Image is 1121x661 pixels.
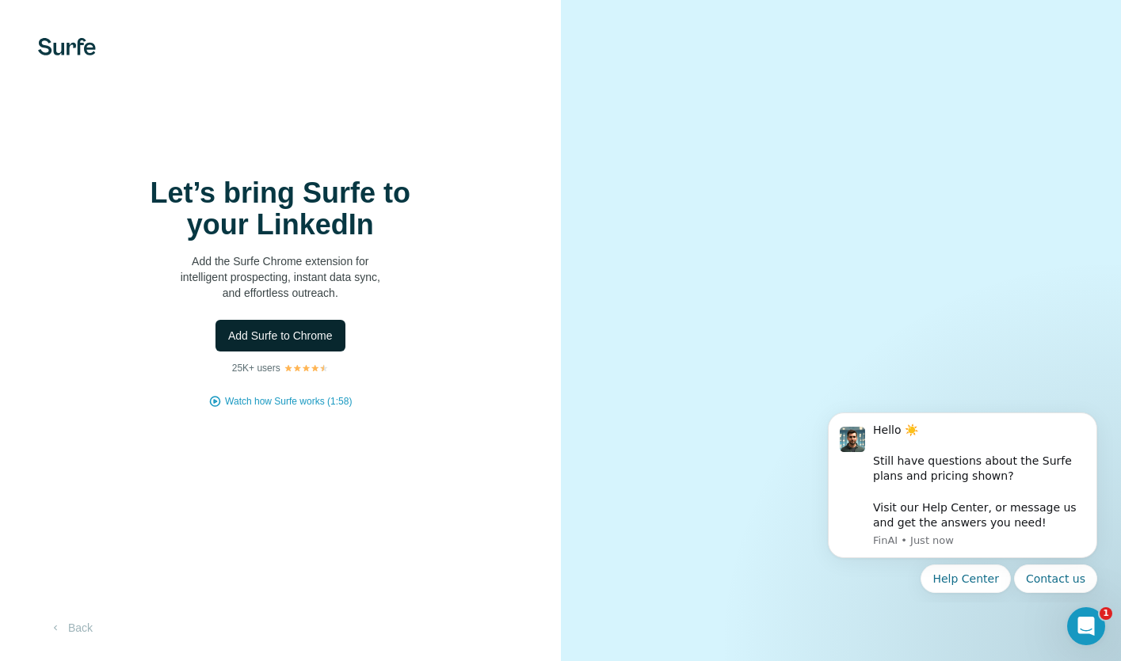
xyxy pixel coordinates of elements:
[284,363,329,373] img: Rating Stars
[122,177,439,241] h1: Let’s bring Surfe to your LinkedIn
[1067,607,1105,645] iframe: Intercom live chat
[38,38,96,55] img: Surfe's logo
[228,328,333,344] span: Add Surfe to Chrome
[232,361,280,375] p: 25K+ users
[122,253,439,301] p: Add the Surfe Chrome extension for intelligent prospecting, instant data sync, and effortless out...
[225,394,352,408] button: Watch how Surfe works (1:58)
[804,398,1121,602] iframe: Intercom notifications message
[215,320,345,351] button: Add Surfe to Chrome
[38,614,104,642] button: Back
[1100,607,1112,620] span: 1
